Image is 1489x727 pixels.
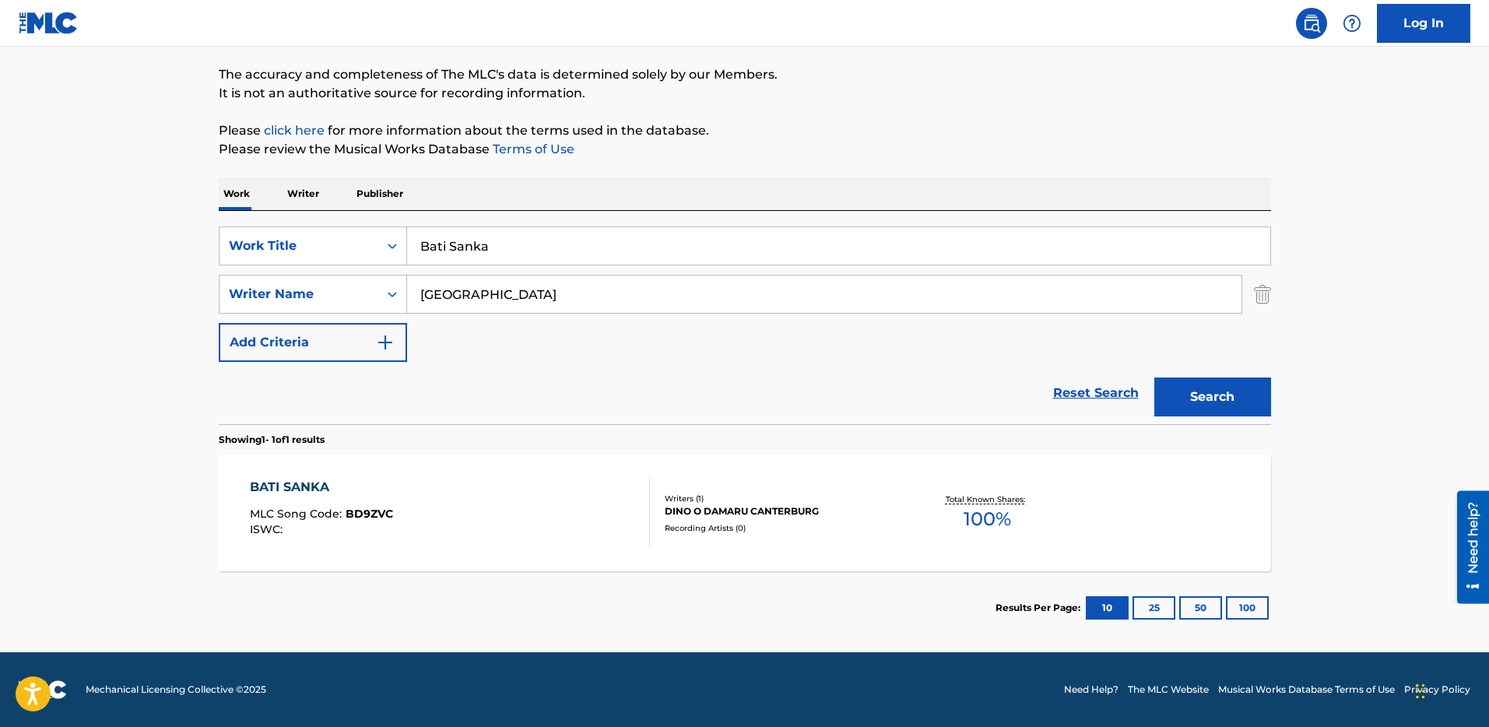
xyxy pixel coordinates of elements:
img: help [1343,14,1361,33]
a: BATI SANKAMLC Song Code:BD9ZVCISWC:Writers (1)DINO O DAMARU CANTERBURGRecording Artists (0)Total ... [219,455,1271,571]
p: Total Known Shares: [946,493,1029,505]
button: 25 [1133,596,1175,620]
p: Please for more information about the terms used in the database. [219,121,1271,140]
button: 50 [1179,596,1222,620]
a: Log In [1377,4,1470,43]
p: Publisher [352,177,408,210]
div: DINO O DAMARU CANTERBURG [665,504,900,518]
div: Recording Artists ( 0 ) [665,522,900,534]
button: 100 [1226,596,1269,620]
div: Chatwidget [1411,652,1489,727]
p: Writer [283,177,324,210]
button: Search [1154,378,1271,416]
a: The MLC Website [1128,683,1209,697]
iframe: Resource Center [1445,491,1489,604]
p: It is not an authoritative source for recording information. [219,84,1271,103]
p: The accuracy and completeness of The MLC's data is determined solely by our Members. [219,65,1271,84]
img: search [1302,14,1321,33]
p: Please review the Musical Works Database [219,140,1271,159]
div: Writers ( 1 ) [665,493,900,504]
a: Need Help? [1064,683,1119,697]
div: Need help? [17,11,38,83]
div: Help [1336,8,1368,39]
a: Terms of Use [490,142,574,156]
span: 100 % [964,505,1011,533]
div: BATI SANKA [250,478,393,497]
img: logo [19,680,67,699]
a: Reset Search [1045,376,1147,410]
span: Mechanical Licensing Collective © 2025 [86,683,266,697]
img: Delete Criterion [1254,275,1271,314]
img: MLC Logo [19,12,79,34]
div: Work Title [229,237,369,255]
p: Showing 1 - 1 of 1 results [219,433,325,447]
div: Slepen [1416,668,1425,715]
button: Add Criteria [219,323,407,362]
p: Results Per Page: [996,601,1084,615]
a: Public Search [1296,8,1327,39]
span: MLC Song Code : [250,507,346,521]
img: 9d2ae6d4665cec9f34b9.svg [376,333,395,352]
span: ISWC : [250,522,286,536]
button: 10 [1086,596,1129,620]
a: Musical Works Database Terms of Use [1218,683,1395,697]
span: BD9ZVC [346,507,393,521]
form: Search Form [219,227,1271,424]
a: Privacy Policy [1404,683,1470,697]
iframe: Chat Widget [1411,652,1489,727]
div: Writer Name [229,285,369,304]
a: click here [264,123,325,138]
p: Work [219,177,255,210]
